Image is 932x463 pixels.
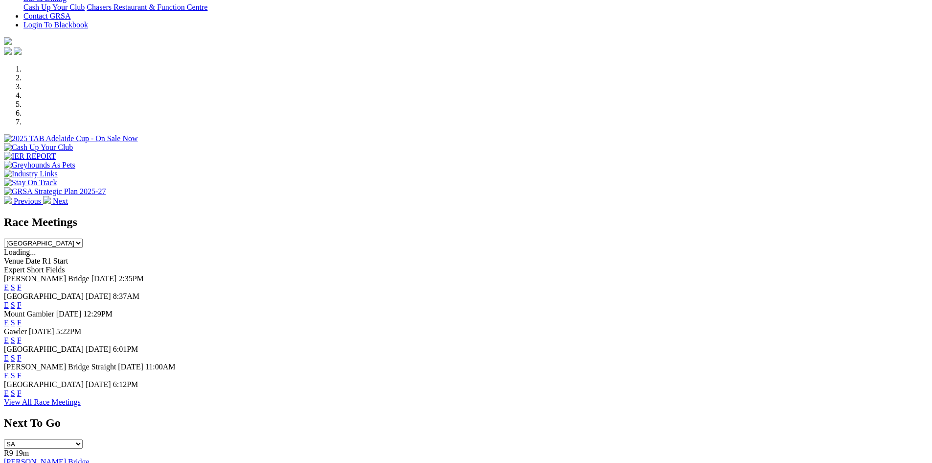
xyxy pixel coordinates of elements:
[4,318,9,327] a: E
[86,345,111,353] span: [DATE]
[15,449,29,457] span: 19m
[4,398,81,406] a: View All Race Meetings
[4,310,54,318] span: Mount Gambier
[43,197,68,205] a: Next
[25,257,40,265] span: Date
[4,178,57,187] img: Stay On Track
[4,345,84,353] span: [GEOGRAPHIC_DATA]
[4,327,27,336] span: Gawler
[17,283,22,292] a: F
[56,310,82,318] span: [DATE]
[23,21,88,29] a: Login To Blackbook
[4,196,12,204] img: chevron-left-pager-white.svg
[11,318,15,327] a: S
[17,301,22,309] a: F
[4,371,9,380] a: E
[11,301,15,309] a: S
[4,187,106,196] img: GRSA Strategic Plan 2025-27
[11,336,15,344] a: S
[83,310,113,318] span: 12:29PM
[86,380,111,389] span: [DATE]
[4,336,9,344] a: E
[4,37,12,45] img: logo-grsa-white.png
[4,416,928,430] h2: Next To Go
[4,152,56,161] img: IER REPORT
[4,380,84,389] span: [GEOGRAPHIC_DATA]
[14,47,22,55] img: twitter.svg
[113,345,138,353] span: 6:01PM
[4,354,9,362] a: E
[56,327,82,336] span: 5:22PM
[4,216,928,229] h2: Race Meetings
[11,371,15,380] a: S
[4,248,36,256] span: Loading...
[4,47,12,55] img: facebook.svg
[4,389,9,397] a: E
[14,197,41,205] span: Previous
[91,274,117,283] span: [DATE]
[87,3,207,11] a: Chasers Restaurant & Function Centre
[4,292,84,300] span: [GEOGRAPHIC_DATA]
[23,3,85,11] a: Cash Up Your Club
[23,12,70,20] a: Contact GRSA
[145,363,176,371] span: 11:00AM
[113,292,139,300] span: 8:37AM
[11,283,15,292] a: S
[11,354,15,362] a: S
[42,257,68,265] span: R1 Start
[45,266,65,274] span: Fields
[4,170,58,178] img: Industry Links
[53,197,68,205] span: Next
[4,143,73,152] img: Cash Up Your Club
[17,318,22,327] a: F
[4,274,90,283] span: [PERSON_NAME] Bridge
[43,196,51,204] img: chevron-right-pager-white.svg
[17,371,22,380] a: F
[113,380,138,389] span: 6:12PM
[11,389,15,397] a: S
[4,283,9,292] a: E
[4,449,13,457] span: R9
[118,274,144,283] span: 2:35PM
[17,389,22,397] a: F
[29,327,54,336] span: [DATE]
[118,363,143,371] span: [DATE]
[17,336,22,344] a: F
[4,134,138,143] img: 2025 TAB Adelaide Cup - On Sale Now
[23,3,928,12] div: Bar & Dining
[4,301,9,309] a: E
[4,197,43,205] a: Previous
[4,266,25,274] span: Expert
[4,161,75,170] img: Greyhounds As Pets
[17,354,22,362] a: F
[4,257,23,265] span: Venue
[86,292,111,300] span: [DATE]
[4,363,116,371] span: [PERSON_NAME] Bridge Straight
[27,266,44,274] span: Short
